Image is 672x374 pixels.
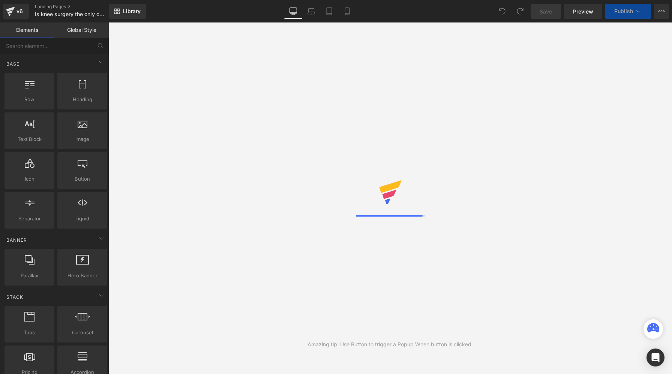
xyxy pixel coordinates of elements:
span: Button [60,175,105,183]
div: v6 [15,6,24,16]
span: Banner [6,236,28,244]
span: Base [6,60,20,67]
span: Stack [6,293,24,301]
span: Library [123,8,141,15]
a: Laptop [302,4,320,19]
span: Is knee surgery the only choice [35,11,107,17]
span: Liquid [60,215,105,223]
span: Hero Banner [60,272,105,280]
button: More [654,4,669,19]
span: Icon [7,175,52,183]
button: Redo [513,4,528,19]
span: Separator [7,215,52,223]
button: Undo [495,4,510,19]
span: Row [7,96,52,103]
div: Amazing tip: Use Button to trigger a Popup When button is clicked. [307,340,473,349]
span: Text Block [7,135,52,143]
a: Preview [564,4,602,19]
button: Publish [605,4,651,19]
a: Tablet [320,4,338,19]
span: Preview [573,7,593,15]
span: Parallax [7,272,52,280]
a: Mobile [338,4,356,19]
span: Tabs [7,329,52,337]
a: Desktop [284,4,302,19]
span: Carousel [60,329,105,337]
div: Open Intercom Messenger [646,349,664,367]
span: Save [540,7,552,15]
span: Image [60,135,105,143]
a: New Library [109,4,146,19]
span: Heading [60,96,105,103]
a: v6 [3,4,29,19]
a: Global Style [54,22,109,37]
a: Landing Pages [35,4,121,10]
span: Publish [614,8,633,14]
